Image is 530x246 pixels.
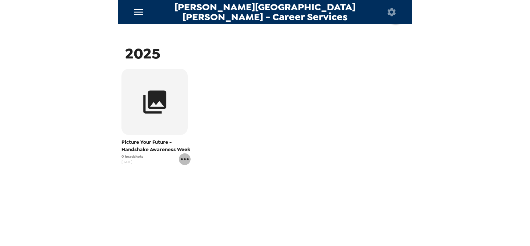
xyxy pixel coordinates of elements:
span: 0 headshots [121,154,143,159]
span: 2025 [125,44,160,63]
span: [DATE] [121,159,143,165]
span: Picture Your Future - Handshake Awareness Week [121,139,191,153]
button: gallery menu [179,153,191,165]
span: [PERSON_NAME][GEOGRAPHIC_DATA][PERSON_NAME] - Career Services [150,2,379,22]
